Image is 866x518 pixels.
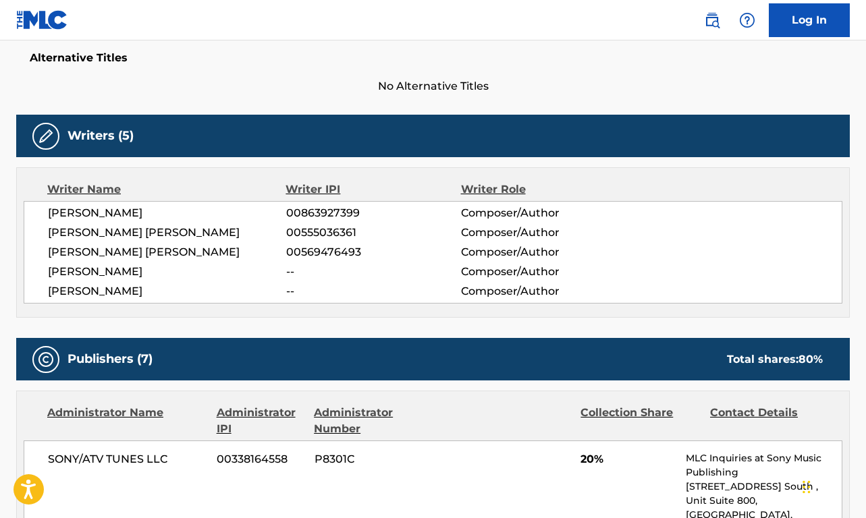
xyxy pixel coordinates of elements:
img: Writers [38,128,54,144]
span: 00863927399 [286,205,461,221]
span: [PERSON_NAME] [48,205,286,221]
span: Composer/Author [461,264,620,280]
div: Administrator Number [314,405,433,437]
span: No Alternative Titles [16,78,850,94]
span: 20% [580,451,676,467]
div: Help [734,7,761,34]
div: Collection Share [580,405,700,437]
iframe: Chat Widget [799,453,866,518]
span: [PERSON_NAME] [48,283,286,299]
img: MLC Logo [16,10,68,30]
span: -- [286,283,461,299]
div: Contact Details [710,405,830,437]
span: Composer/Author [461,225,620,241]
img: Publishers [38,351,54,368]
div: Writer IPI [286,181,460,198]
h5: Alternative Titles [30,51,836,65]
span: P8301C [315,451,433,467]
img: search [704,12,720,28]
p: [STREET_ADDRESS] South , Unit Suite 800, [686,480,842,508]
div: Writer Name [47,181,286,198]
span: Composer/Author [461,205,620,221]
a: Log In [769,3,850,37]
span: 00569476493 [286,244,461,260]
p: MLC Inquiries at Sony Music Publishing [686,451,842,480]
span: [PERSON_NAME] [48,264,286,280]
div: Total shares: [727,351,823,368]
h5: Writers (5) [67,128,134,144]
span: [PERSON_NAME] [PERSON_NAME] [48,225,286,241]
span: -- [286,264,461,280]
div: Drag [803,467,811,507]
div: Writer Role [461,181,620,198]
span: SONY/ATV TUNES LLC [48,451,207,467]
span: Composer/Author [461,283,620,299]
div: Administrator IPI [217,405,304,437]
span: [PERSON_NAME] [PERSON_NAME] [48,244,286,260]
div: Administrator Name [47,405,207,437]
h5: Publishers (7) [67,351,153,367]
span: Composer/Author [461,244,620,260]
a: Public Search [699,7,726,34]
span: 00338164558 [217,451,304,467]
span: 80 % [799,353,823,366]
span: 00555036361 [286,225,461,241]
img: help [739,12,755,28]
